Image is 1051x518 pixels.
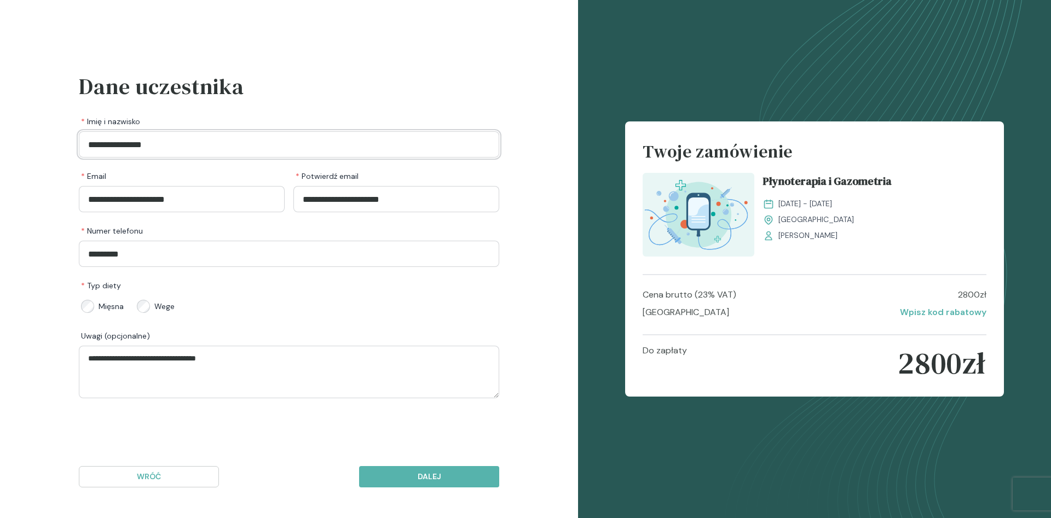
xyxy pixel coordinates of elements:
h4: Twoje zamówienie [643,139,986,173]
input: Wege [137,300,150,313]
span: Wege [154,301,175,312]
span: Typ diety [81,280,121,291]
p: Dalej [368,471,490,482]
p: 2800 zł [958,288,986,301]
span: Imię i nazwisko [81,116,140,127]
input: Numer telefonu [79,241,499,267]
p: [GEOGRAPHIC_DATA] [643,306,729,319]
button: Wróć [79,466,219,487]
span: Mięsna [99,301,124,312]
span: Email [81,171,106,182]
span: Płynoterapia i Gazometria [763,173,892,194]
span: Uwagi (opcjonalne) [81,330,150,341]
p: 2800 zł [898,344,986,382]
a: Płynoterapia i Gazometria [763,173,986,194]
button: Dalej [359,466,499,487]
span: Numer telefonu [81,225,143,236]
input: Imię i nazwisko [79,131,499,158]
span: [PERSON_NAME] [778,230,838,241]
p: Wróć [88,471,210,482]
span: [DATE] - [DATE] [778,198,832,209]
input: Potwierdź email [293,186,499,212]
input: Email [79,186,285,212]
h3: Dane uczestnika [79,70,499,103]
p: Cena brutto (23% VAT) [643,288,736,301]
input: Mięsna [81,300,94,313]
span: [GEOGRAPHIC_DATA] [778,214,854,225]
img: Zpay8B5LeNNTxNg0_P%C5%82ynoterapia_T.svg [643,173,754,257]
p: Wpisz kod rabatowy [900,306,986,319]
p: Do zapłaty [643,344,687,382]
span: Potwierdź email [296,171,359,182]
